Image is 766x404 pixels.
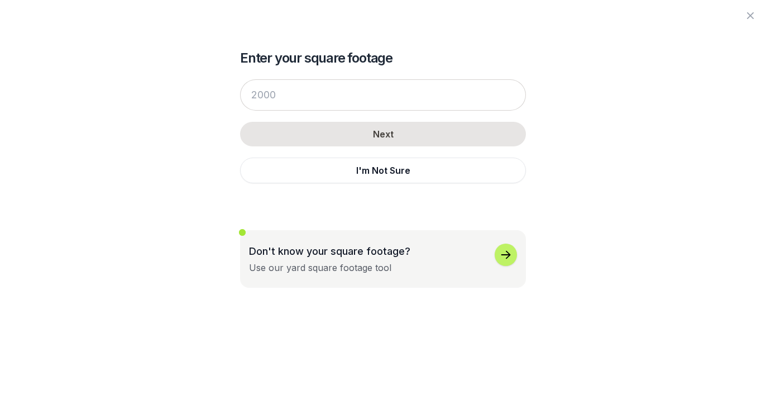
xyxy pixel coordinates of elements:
[240,49,526,67] h2: Enter your square footage
[240,158,526,183] button: I'm Not Sure
[240,122,526,146] button: Next
[249,261,391,274] div: Use our yard square footage tool
[240,79,526,111] input: 2000
[240,230,526,288] button: Don't know your square footage?Use our yard square footage tool
[249,244,410,259] p: Don't know your square footage?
